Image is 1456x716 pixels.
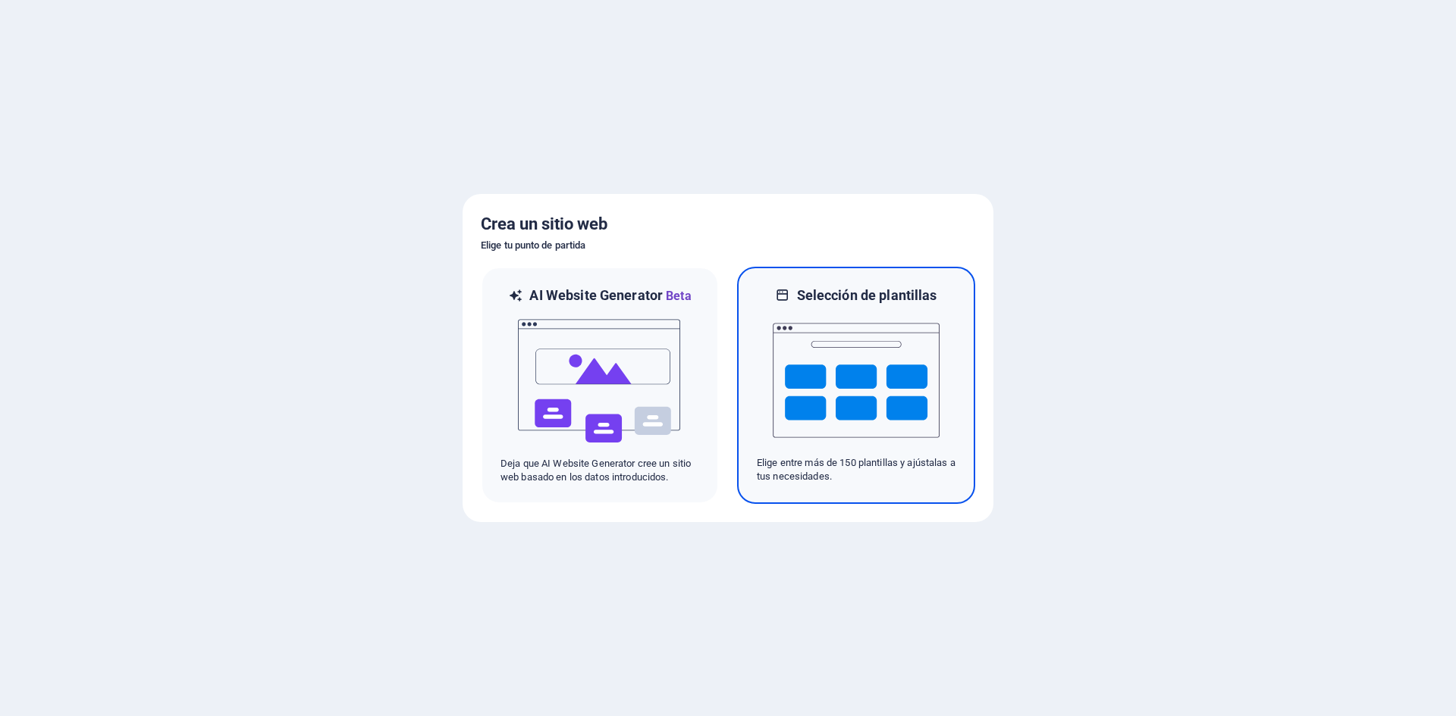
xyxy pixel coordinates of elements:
[797,286,937,305] h6: Selección de plantillas
[516,305,683,457] img: ai
[500,457,699,484] p: Deja que AI Website Generator cree un sitio web basado en los datos introducidos.
[737,267,975,504] div: Selección de plantillasElige entre más de 150 plantillas y ajústalas a tus necesidades.
[481,236,975,255] h6: Elige tu punto de partida
[481,212,975,236] h5: Crea un sitio web
[529,286,691,305] h6: AI Website Generator
[481,267,719,504] div: AI Website GeneratorBetaaiDeja que AI Website Generator cree un sitio web basado en los datos int...
[757,456,955,483] p: Elige entre más de 150 plantillas y ajústalas a tus necesidades.
[663,289,692,303] span: Beta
